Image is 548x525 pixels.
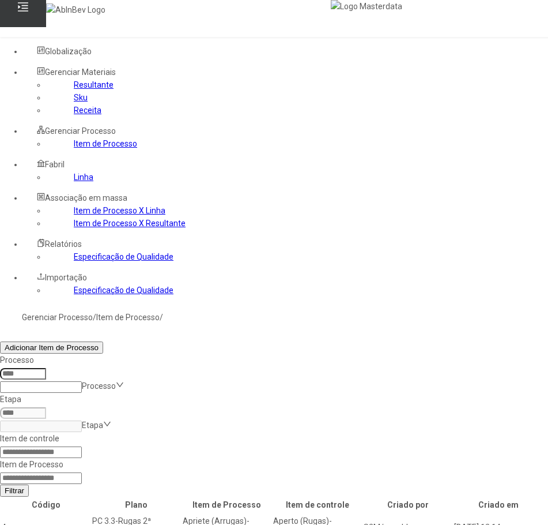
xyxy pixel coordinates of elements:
nz-breadcrumb-separator: / [160,313,163,322]
th: Item de Processo [182,498,271,512]
img: AbInBev Logo [46,3,105,16]
span: Adicionar Item de Processo [5,343,99,352]
span: Globalização [45,47,92,56]
a: Receita [74,106,101,115]
th: Criado por [363,498,452,512]
a: Especificação de Qualidade [74,252,173,261]
th: Item de controle [273,498,362,512]
a: Sku [74,93,88,102]
th: Plano [92,498,181,512]
span: Associação em massa [45,193,127,202]
a: Linha [74,172,93,182]
a: Item de Processo [74,139,137,148]
span: Relatórios [45,239,82,249]
a: Resultante [74,80,114,89]
span: Filtrar [5,486,24,495]
nz-breadcrumb-separator: / [93,313,96,322]
span: Gerenciar Processo [45,126,116,136]
span: Gerenciar Materiais [45,67,116,77]
span: Fabril [45,160,65,169]
a: Gerenciar Processo [22,313,93,322]
a: Item de Processo [96,313,160,322]
nz-select-placeholder: Etapa [82,421,103,430]
nz-select-placeholder: Processo [82,381,116,391]
span: Importação [45,273,87,282]
th: Criado em [453,498,543,512]
a: Item de Processo X Resultante [74,219,186,228]
a: Item de Processo X Linha [74,206,165,215]
th: Código [1,498,90,512]
a: Especificação de Qualidade [74,286,173,295]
